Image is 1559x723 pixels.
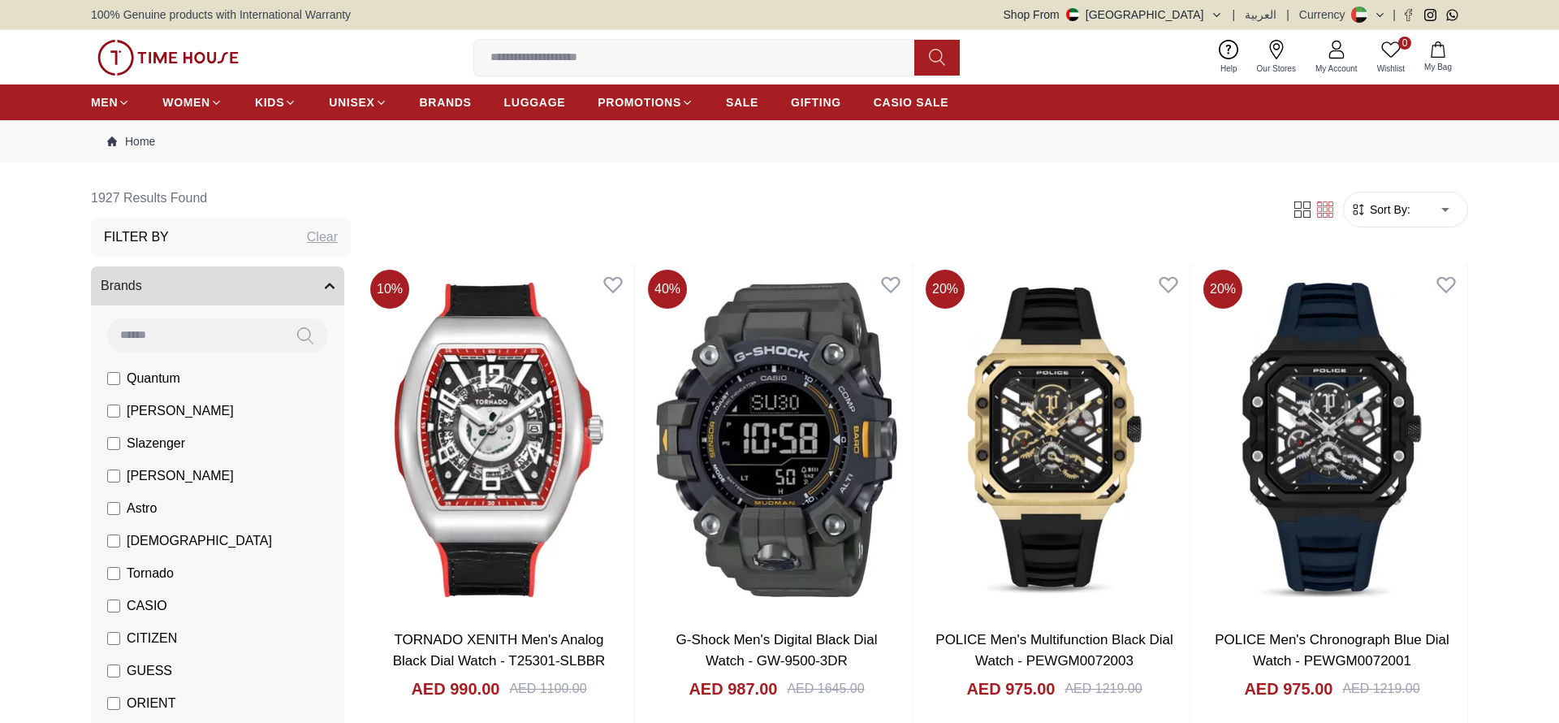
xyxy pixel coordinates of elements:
img: POLICE Men's Multifunction Black Dial Watch - PEWGM0072003 [919,263,1190,617]
span: Help [1214,63,1244,75]
h4: AED 987.00 [689,678,777,700]
span: [DEMOGRAPHIC_DATA] [127,531,272,551]
span: Brands [101,276,142,296]
span: LUGGAGE [504,94,566,110]
a: Our Stores [1247,37,1306,78]
button: العربية [1245,6,1276,23]
span: | [1393,6,1396,23]
span: Slazenger [127,434,185,453]
input: Astro [107,502,120,515]
a: POLICE Men's Multifunction Black Dial Watch - PEWGM0072003 [935,632,1172,669]
a: MEN [91,88,130,117]
div: AED 1219.00 [1065,679,1142,699]
a: UNISEX [329,88,387,117]
span: BRANDS [420,94,472,110]
span: GUESS [127,661,172,681]
input: Slazenger [107,437,120,450]
div: Clear [307,227,338,247]
span: 20 % [926,270,965,309]
div: AED 1100.00 [509,679,586,699]
a: POLICE Men's Chronograph Blue Dial Watch - PEWGM0072001 [1215,632,1449,669]
a: GIFTING [791,88,841,117]
span: ORIENT [127,694,175,713]
span: | [1233,6,1236,23]
button: My Bag [1414,38,1462,76]
a: Help [1211,37,1247,78]
input: CITIZEN [107,632,120,645]
a: SALE [726,88,758,117]
input: CASIO [107,600,120,613]
span: Tornado [127,564,174,583]
h4: AED 990.00 [411,678,499,700]
span: SALE [726,94,758,110]
input: [PERSON_NAME] [107,405,120,418]
span: CASIO SALE [874,94,949,110]
span: Wishlist [1371,63,1411,75]
input: Tornado [107,567,120,580]
input: [PERSON_NAME] [107,470,120,483]
span: [PERSON_NAME] [127,401,234,421]
span: My Account [1309,63,1364,75]
span: CASIO [127,596,167,616]
a: TORNADO XENITH Men's Analog Black Dial Watch - T25301-SLBBR [393,632,606,669]
span: [PERSON_NAME] [127,466,234,486]
span: GIFTING [791,94,841,110]
span: WOMEN [162,94,210,110]
img: TORNADO XENITH Men's Analog Black Dial Watch - T25301-SLBBR [364,263,634,617]
input: Quantum [107,372,120,385]
div: Currency [1299,6,1352,23]
button: Shop From[GEOGRAPHIC_DATA] [1004,6,1223,23]
a: BRANDS [420,88,472,117]
h4: AED 975.00 [1244,678,1332,700]
span: Our Stores [1250,63,1302,75]
span: Sort By: [1367,201,1410,218]
img: POLICE Men's Chronograph Blue Dial Watch - PEWGM0072001 [1197,263,1467,617]
span: PROMOTIONS [598,94,681,110]
span: KIDS [255,94,284,110]
a: Instagram [1424,9,1436,21]
span: 40 % [648,270,687,309]
div: AED 1645.00 [787,679,864,699]
h6: 1927 Results Found [91,179,351,218]
span: | [1286,6,1289,23]
span: CITIZEN [127,629,177,648]
h4: AED 975.00 [966,678,1055,700]
input: GUESS [107,665,120,678]
input: ORIENT [107,697,120,710]
nav: Breadcrumb [91,120,1468,162]
input: [DEMOGRAPHIC_DATA] [107,535,120,548]
a: Whatsapp [1446,9,1458,21]
a: CASIO SALE [874,88,949,117]
span: 10 % [370,270,409,309]
a: Facebook [1402,9,1414,21]
span: 20 % [1203,270,1242,309]
a: WOMEN [162,88,222,117]
span: Astro [127,499,157,518]
a: KIDS [255,88,296,117]
h3: Filter By [104,227,169,247]
a: G-Shock Men's Digital Black Dial Watch - GW-9500-3DR [676,632,878,669]
a: PROMOTIONS [598,88,693,117]
span: 0 [1398,37,1411,50]
span: Quantum [127,369,180,388]
span: MEN [91,94,118,110]
span: My Bag [1418,61,1458,73]
button: Sort By: [1350,201,1410,218]
img: ... [97,40,239,76]
a: Home [107,133,155,149]
span: 100% Genuine products with International Warranty [91,6,351,23]
span: UNISEX [329,94,374,110]
img: United Arab Emirates [1066,8,1079,21]
img: G-Shock Men's Digital Black Dial Watch - GW-9500-3DR [641,263,912,617]
div: AED 1219.00 [1342,679,1419,699]
a: 0Wishlist [1367,37,1414,78]
button: Brands [91,266,344,305]
a: LUGGAGE [504,88,566,117]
